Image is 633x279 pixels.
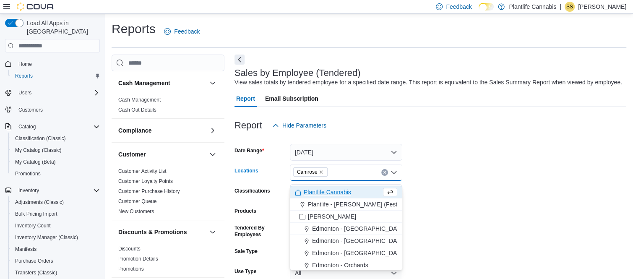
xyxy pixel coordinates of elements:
h1: Reports [112,21,156,37]
img: Cova [17,3,55,11]
span: Classification (Classic) [15,135,66,142]
label: Tendered By Employees [234,224,287,238]
span: Feedback [446,3,471,11]
button: Plantlife Cannabis [290,186,402,198]
button: Customers [2,104,103,116]
span: Customer Loyalty Points [118,178,173,185]
span: Email Subscription [265,90,318,107]
a: Cash Out Details [118,107,156,113]
span: Transfers (Classic) [15,269,57,276]
label: Locations [234,167,258,174]
p: [PERSON_NAME] [578,2,626,12]
button: Edmonton - Orchards [290,259,402,271]
span: Reports [12,71,100,81]
a: Customer Loyalty Points [118,178,173,184]
span: Feedback [174,27,200,36]
button: Adjustments (Classic) [8,196,103,208]
span: Transfers (Classic) [12,268,100,278]
a: Promotions [118,266,144,272]
span: Report [236,90,255,107]
span: Customers [18,107,43,113]
button: Clear input [381,169,388,176]
span: Adjustments (Classic) [12,197,100,207]
button: Inventory Manager (Classic) [8,232,103,243]
button: [DATE] [290,144,402,161]
span: Inventory Manager (Classic) [12,232,100,242]
a: Transfers (Classic) [12,268,60,278]
span: Promotions [12,169,100,179]
span: Home [18,61,32,68]
span: Inventory [18,187,39,194]
button: Bulk Pricing Import [8,208,103,220]
a: Adjustments (Classic) [12,197,67,207]
div: Customer [112,166,224,220]
h3: Cash Management [118,79,170,87]
button: My Catalog (Classic) [8,144,103,156]
span: Manifests [15,246,36,253]
button: Users [15,88,35,98]
a: Manifests [12,244,40,254]
a: Home [15,59,35,69]
button: Plantlife - [PERSON_NAME] (Festival) [290,198,402,211]
span: SS [566,2,573,12]
span: Edmonton - [GEOGRAPHIC_DATA] [312,249,405,257]
span: Promotions [15,170,41,177]
button: Compliance [118,126,206,135]
button: Cash Management [208,78,218,88]
button: Edmonton - [GEOGRAPHIC_DATA] [290,223,402,235]
span: Home [15,58,100,69]
a: Bulk Pricing Import [12,209,61,219]
a: Promotion Details [118,256,158,262]
button: Transfers (Classic) [8,267,103,279]
button: Close list of options [391,169,397,176]
button: Customer [208,149,218,159]
a: Purchase Orders [12,256,57,266]
button: Cash Management [118,79,206,87]
span: Inventory Count [15,222,51,229]
button: Classification (Classic) [8,133,103,144]
span: Users [18,89,31,96]
a: Inventory Manager (Classic) [12,232,81,242]
button: Inventory [2,185,103,196]
button: Inventory Count [8,220,103,232]
a: Inventory Count [12,221,54,231]
p: Plantlife Cannabis [509,2,556,12]
span: My Catalog (Classic) [15,147,62,154]
button: Remove Camrose from selection in this group [319,169,324,175]
h3: Sales by Employee (Tendered) [234,68,361,78]
span: Bulk Pricing Import [15,211,57,217]
input: Dark Mode [479,3,494,10]
span: Catalog [18,123,36,130]
span: Customer Queue [118,198,156,205]
button: Users [2,87,103,99]
span: Adjustments (Classic) [15,199,64,206]
a: My Catalog (Beta) [12,157,59,167]
button: Catalog [2,121,103,133]
button: Customer [118,150,206,159]
div: Sarah Swensrude [565,2,575,12]
a: Customer Activity List [118,168,167,174]
span: Edmonton - [GEOGRAPHIC_DATA] [312,237,405,245]
span: Customers [15,104,100,115]
h3: Customer [118,150,146,159]
span: Inventory Count [12,221,100,231]
span: Edmonton - [GEOGRAPHIC_DATA] [312,224,405,233]
p: | [560,2,561,12]
button: Edmonton - [GEOGRAPHIC_DATA] [290,235,402,247]
div: View sales totals by tendered employee for a specified date range. This report is equivalent to t... [234,78,622,87]
span: Catalog [15,122,100,132]
a: New Customers [118,209,154,214]
button: Inventory [15,185,42,196]
button: Next [234,55,245,65]
span: Inventory [15,185,100,196]
button: Home [2,57,103,70]
button: Promotions [8,168,103,180]
a: Cash Management [118,97,161,103]
a: My Catalog (Classic) [12,145,65,155]
span: Camrose [297,168,318,176]
button: Reports [8,70,103,82]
